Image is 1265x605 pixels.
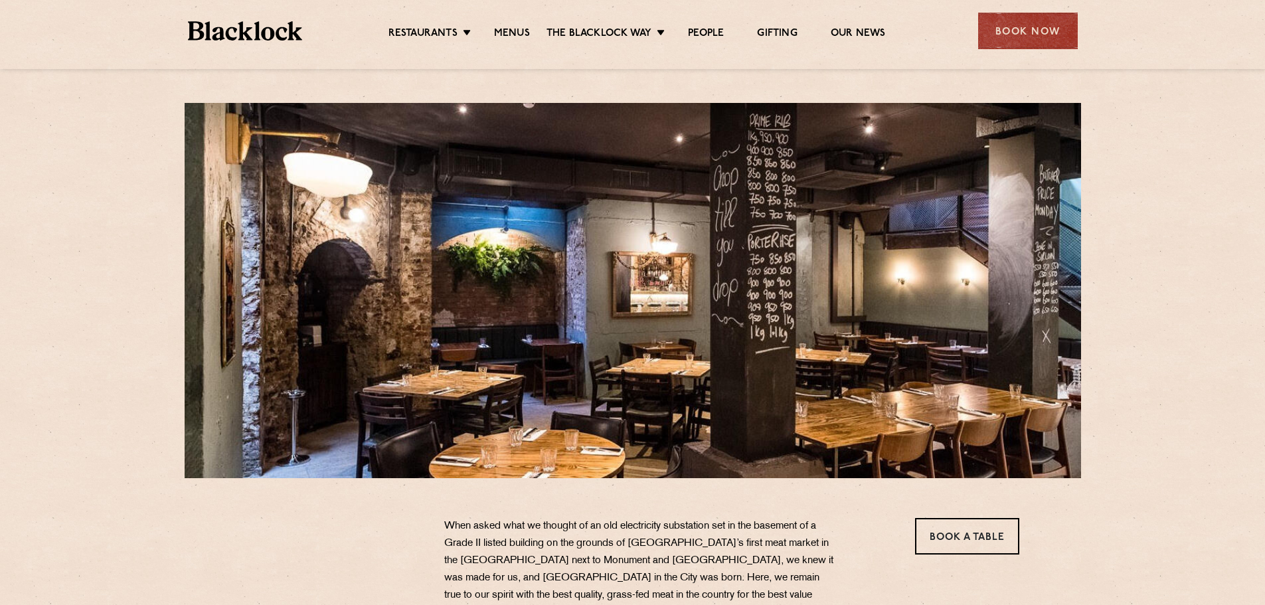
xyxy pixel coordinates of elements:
[688,27,724,42] a: People
[915,518,1019,555] a: Book a Table
[757,27,797,42] a: Gifting
[831,27,886,42] a: Our News
[388,27,458,42] a: Restaurants
[494,27,530,42] a: Menus
[188,21,303,41] img: BL_Textured_Logo-footer-cropped.svg
[978,13,1078,49] div: Book Now
[547,27,651,42] a: The Blacklock Way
